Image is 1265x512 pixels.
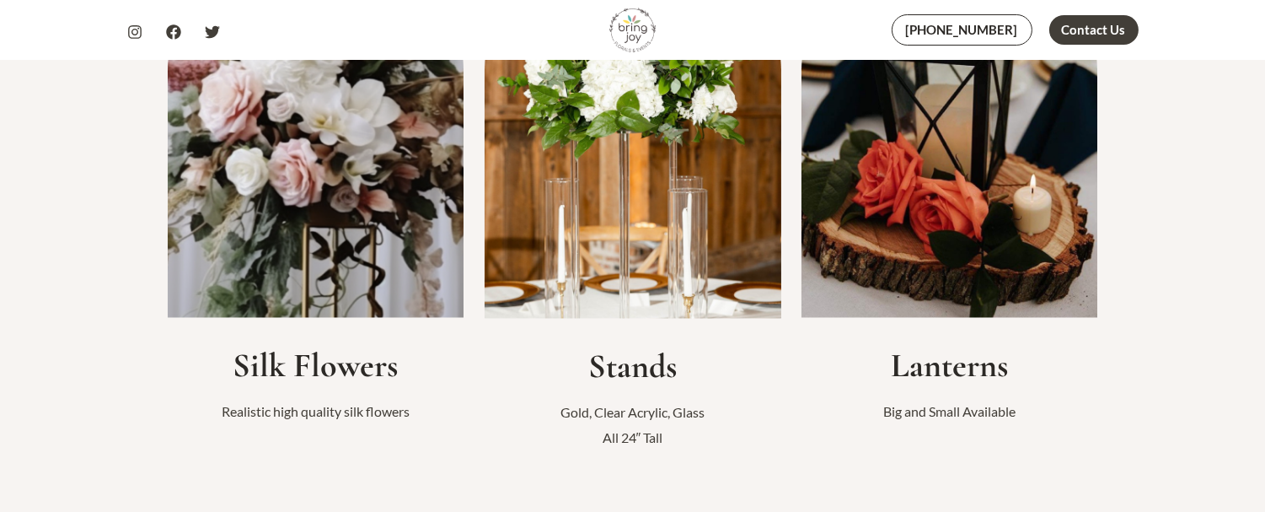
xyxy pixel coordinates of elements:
p: Gold, Clear Acrylic, Glass All 24″ Tall [485,400,781,450]
a: [PHONE_NUMBER] [892,14,1032,46]
h2: Lanterns [801,345,1098,385]
h2: Stands [485,346,781,386]
a: Instagram [127,24,142,40]
p: Realistic high quality silk flowers [168,399,464,424]
a: Contact Us [1049,15,1139,45]
a: Twitter [205,24,220,40]
img: Bring Joy [609,7,656,53]
p: Big and Small Available [801,399,1098,424]
a: Facebook [166,24,181,40]
h2: Silk Flowers [168,345,464,385]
